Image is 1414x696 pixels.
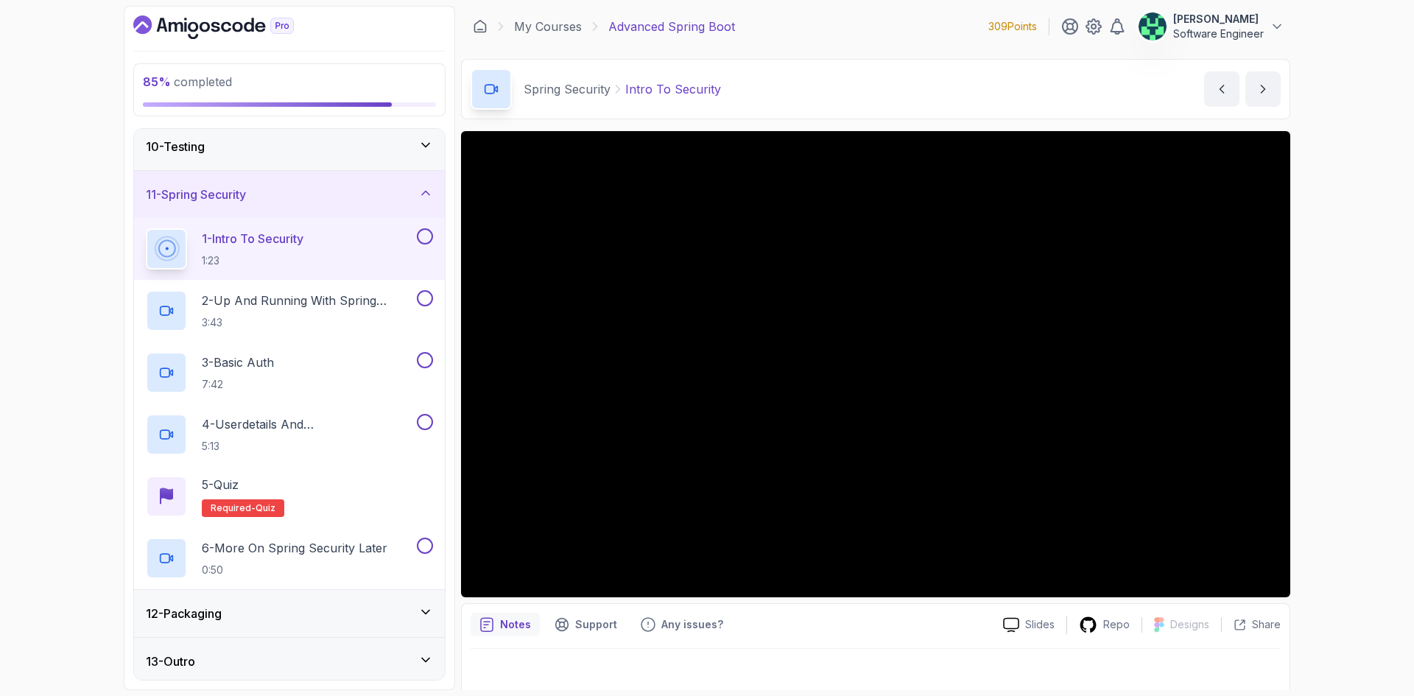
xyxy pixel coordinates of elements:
p: 309 Points [988,19,1037,34]
p: 1:23 [202,253,303,268]
button: 5-QuizRequired-quiz [146,476,433,517]
p: Spring Security [524,80,611,98]
button: previous content [1204,71,1239,107]
button: 13-Outro [134,638,445,685]
p: Support [575,617,617,632]
h3: 11 - Spring Security [146,186,246,203]
p: Share [1252,617,1281,632]
button: 2-Up And Running With Spring Security3:43 [146,290,433,331]
p: Repo [1103,617,1130,632]
a: Slides [991,617,1066,633]
button: 3-Basic Auth7:42 [146,352,433,393]
a: Dashboard [133,15,328,39]
p: 1 - Intro To Security [202,230,303,247]
p: Slides [1025,617,1055,632]
p: 2 - Up And Running With Spring Security [202,292,414,309]
button: 12-Packaging [134,590,445,637]
p: Designs [1170,617,1209,632]
button: Support button [546,613,626,636]
span: completed [143,74,232,89]
p: [PERSON_NAME] [1173,12,1264,27]
img: user profile image [1139,13,1167,41]
p: 5 - Quiz [202,476,239,493]
span: quiz [256,502,275,514]
p: Notes [500,617,531,632]
iframe: 1 - Intro to Security [461,131,1290,597]
h3: 10 - Testing [146,138,205,155]
h3: 13 - Outro [146,653,195,670]
p: 5:13 [202,439,414,454]
button: notes button [471,613,540,636]
p: 6 - More On Spring Security Later [202,539,387,557]
button: Share [1221,617,1281,632]
button: user profile image[PERSON_NAME]Software Engineer [1138,12,1284,41]
p: 3:43 [202,315,414,330]
button: next content [1245,71,1281,107]
p: Software Engineer [1173,27,1264,41]
button: 6-More On Spring Security Later0:50 [146,538,433,579]
p: 3 - Basic Auth [202,354,274,371]
span: Required- [211,502,256,514]
a: My Courses [514,18,582,35]
button: Feedback button [632,613,732,636]
p: 4 - Userdetails And Bcryptpasswordencoder [202,415,414,433]
a: Dashboard [473,19,488,34]
p: 0:50 [202,563,387,577]
button: 11-Spring Security [134,171,445,218]
a: Repo [1067,616,1142,634]
h3: 12 - Packaging [146,605,222,622]
button: 1-Intro To Security1:23 [146,228,433,270]
button: 4-Userdetails And Bcryptpasswordencoder5:13 [146,414,433,455]
p: Intro To Security [625,80,721,98]
p: Any issues? [661,617,723,632]
span: 85 % [143,74,171,89]
p: 7:42 [202,377,274,392]
p: Advanced Spring Boot [608,18,735,35]
button: 10-Testing [134,123,445,170]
